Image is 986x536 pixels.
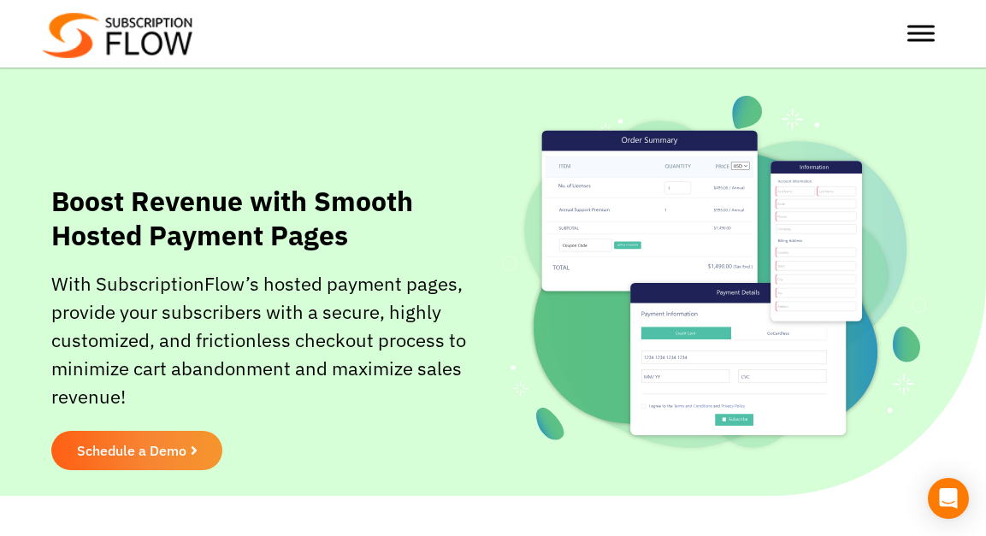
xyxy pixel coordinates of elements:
[51,431,222,470] a: Schedule a Demo
[77,444,186,457] span: Schedule a Demo
[907,26,935,42] button: Toggle Menu
[51,184,493,252] h1: Boost Revenue with Smooth Hosted Payment Pages
[43,13,192,58] img: Subscriptionflow
[51,269,493,410] p: With SubscriptionFlow’s hosted payment pages, provide your subscribers with a secure, highly cust...
[502,96,927,456] img: banner-image
[928,478,969,519] div: Open Intercom Messenger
